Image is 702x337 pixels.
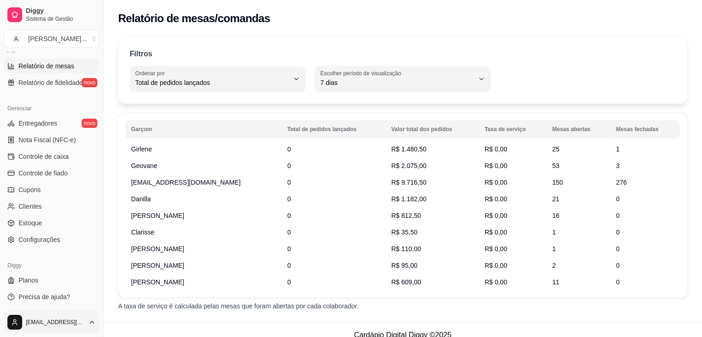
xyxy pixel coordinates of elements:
[26,319,84,326] span: [EMAIL_ADDRESS][DOMAIN_NAME]
[552,145,559,153] span: 25
[287,245,291,253] span: 0
[131,161,157,170] span: Geovane
[552,245,556,253] span: 1
[4,116,99,131] a: Entregadoresnovo
[391,195,426,203] span: R$ 1.182,00
[4,232,99,247] a: Configurações
[18,61,74,71] span: Relatório de mesas
[485,195,507,203] span: R$ 0,00
[4,132,99,147] a: Nota Fiscal (NFC-e)
[131,194,151,204] span: Danilla
[320,78,474,87] span: 7 dias
[4,258,99,273] div: Diggy
[4,4,99,26] a: DiggySistema de Gestão
[315,66,491,92] button: Escolher período de visualização7 dias
[391,229,418,236] span: R$ 35,50
[4,273,99,288] a: Planos
[4,199,99,214] a: Clientes
[130,66,306,92] button: Ordenar porTotal de pedidos lançados
[391,162,426,169] span: R$ 2.075,00
[485,179,507,186] span: R$ 0,00
[485,229,507,236] span: R$ 0,00
[391,145,426,153] span: R$ 1.480,50
[135,78,289,87] span: Total de pedidos lançados
[18,218,42,228] span: Estoque
[485,245,507,253] span: R$ 0,00
[616,179,627,186] span: 276
[131,211,184,220] span: [PERSON_NAME]
[391,245,421,253] span: R$ 110,00
[552,229,556,236] span: 1
[320,69,404,77] label: Escolher período de visualização
[552,162,559,169] span: 53
[4,182,99,197] a: Cupons
[4,149,99,164] a: Controle de caixa
[26,15,96,23] span: Sistema de Gestão
[18,185,41,194] span: Cupons
[282,120,385,138] th: Total de pedidos lançados
[131,277,184,287] span: [PERSON_NAME]
[616,162,620,169] span: 3
[616,195,620,203] span: 0
[386,120,479,138] th: Valor total dos pedidos
[611,120,680,138] th: Mesas fechadas
[287,262,291,269] span: 0
[485,212,507,219] span: R$ 0,00
[552,195,559,203] span: 21
[616,212,620,219] span: 0
[485,162,507,169] span: R$ 0,00
[130,48,152,60] p: Filtros
[287,179,291,186] span: 0
[131,261,184,270] span: [PERSON_NAME]
[287,212,291,219] span: 0
[18,152,69,161] span: Controle de caixa
[131,228,155,237] span: Clarisse
[126,120,282,138] th: Garçom
[28,34,87,43] div: [PERSON_NAME] ...
[4,59,99,73] a: Relatório de mesas
[485,145,507,153] span: R$ 0,00
[546,120,610,138] th: Mesas abertas
[616,262,620,269] span: 0
[287,162,291,169] span: 0
[4,30,99,48] button: Select a team
[118,301,687,311] p: A taxa de serviço é calculada pelas mesas que foram abertas por cada colaborador.
[18,202,42,211] span: Clientes
[131,244,184,253] span: [PERSON_NAME]
[26,7,96,15] span: Diggy
[616,145,620,153] span: 1
[4,311,99,333] button: [EMAIL_ADDRESS][DOMAIN_NAME]
[616,245,620,253] span: 0
[287,229,291,236] span: 0
[485,262,507,269] span: R$ 0,00
[485,278,507,286] span: R$ 0,00
[391,179,426,186] span: R$ 9.716,50
[4,289,99,304] a: Precisa de ajuda?
[391,278,421,286] span: R$ 609,00
[18,168,68,178] span: Controle de fiado
[4,166,99,181] a: Controle de fiado
[287,195,291,203] span: 0
[287,278,291,286] span: 0
[479,120,547,138] th: Taxa de serviço
[18,119,57,128] span: Entregadores
[552,262,556,269] span: 2
[552,212,559,219] span: 16
[12,34,21,43] span: A
[131,144,152,154] span: Girlene
[287,145,291,153] span: 0
[131,178,240,187] span: [EMAIL_ADDRESS][DOMAIN_NAME]
[18,235,60,244] span: Configurações
[18,276,38,285] span: Planos
[4,101,99,116] div: Gerenciar
[18,292,70,301] span: Precisa de ajuda?
[552,278,559,286] span: 11
[391,212,421,219] span: R$ 812,50
[18,78,83,87] span: Relatório de fidelidade
[18,135,76,144] span: Nota Fiscal (NFC-e)
[4,216,99,230] a: Estoque
[616,278,620,286] span: 0
[391,262,418,269] span: R$ 95,00
[552,179,563,186] span: 150
[135,69,168,77] label: Ordenar por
